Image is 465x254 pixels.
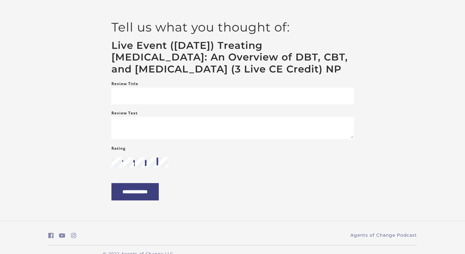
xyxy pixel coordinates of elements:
[111,157,122,167] i: star
[111,20,354,35] h2: Tell us what you thought of:
[350,232,417,239] a: Agents of Change Podcast
[48,233,54,239] i: https://www.facebook.com/groups/aswbtestprep (Open in a new window)
[48,231,54,240] a: https://www.facebook.com/groups/aswbtestprep (Open in a new window)
[123,157,133,167] input: 2
[158,157,168,167] input: 5
[111,146,126,151] span: Rating
[71,231,76,240] a: https://www.instagram.com/agentsofchangeprep/ (Open in a new window)
[111,80,138,88] label: Review Title
[111,157,122,167] input: 1
[59,231,65,240] a: https://www.youtube.com/c/AgentsofChangeTestPrepbyMeaganMitchell (Open in a new window)
[111,40,354,75] h3: Live Event ([DATE]) Treating [MEDICAL_DATA]: An Overview of DBT, CBT, and [MEDICAL_DATA] (3 Live ...
[135,157,145,167] input: 3
[111,109,138,117] label: Review Text
[71,233,76,239] i: https://www.instagram.com/agentsofchangeprep/ (Open in a new window)
[122,157,132,167] i: star
[152,157,163,167] i: star
[146,157,157,167] input: 4
[59,233,65,239] i: https://www.youtube.com/c/AgentsofChangeTestPrepbyMeaganMitchell (Open in a new window)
